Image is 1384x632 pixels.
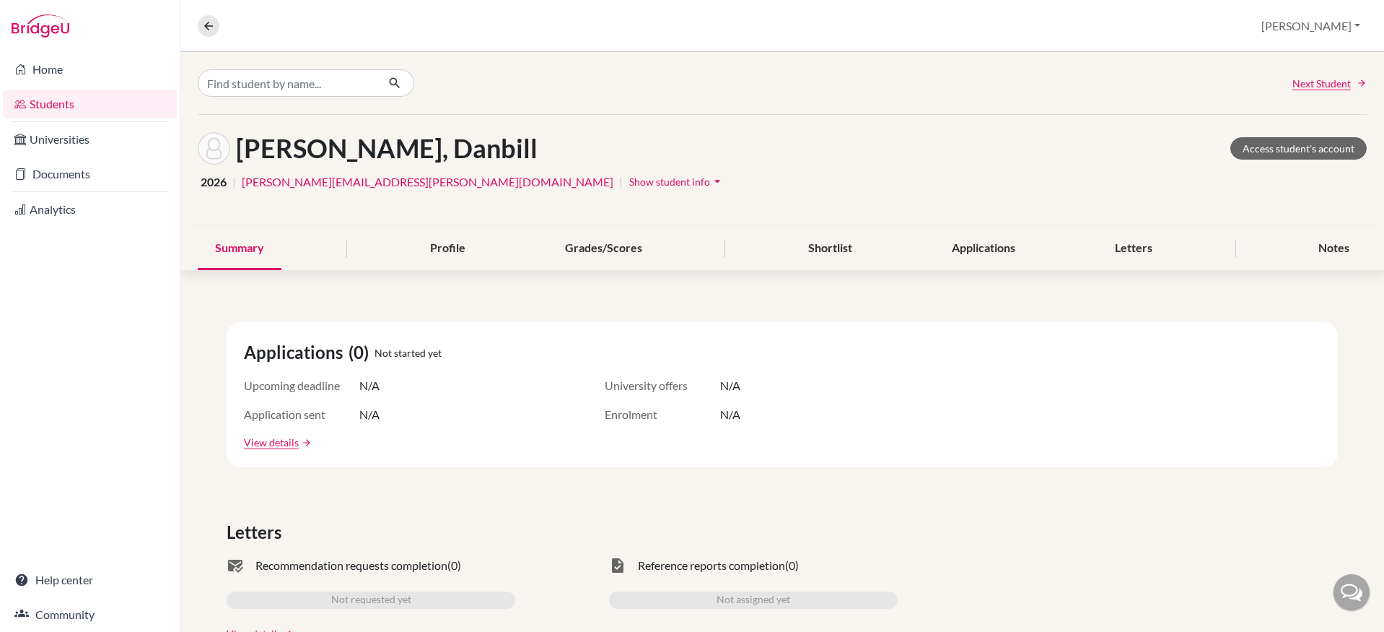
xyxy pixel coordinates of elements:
div: Summary [198,228,281,270]
span: task [609,557,626,574]
span: | [232,173,236,191]
span: Enrolment [605,406,720,423]
span: Application sent [244,406,359,423]
a: View details [244,435,299,450]
span: (0) [349,339,375,365]
span: Show student info [629,176,710,188]
span: Applications [244,339,349,365]
div: Notes [1301,228,1367,270]
div: Shortlist [791,228,870,270]
a: Next Student [1292,76,1367,91]
span: N/A [359,406,380,423]
div: Grades/Scores [548,228,660,270]
a: arrow_forward [299,438,312,448]
i: arrow_drop_down [710,174,724,189]
a: Community [3,600,177,629]
div: Applications [934,228,1033,270]
a: [PERSON_NAME][EMAIL_ADDRESS][PERSON_NAME][DOMAIN_NAME] [242,173,613,191]
a: Access student's account [1230,137,1367,160]
span: N/A [720,377,740,394]
button: [PERSON_NAME] [1255,12,1367,40]
span: | [619,173,623,191]
span: mark_email_read [227,557,244,574]
span: (0) [785,557,799,574]
input: Find student by name... [198,69,377,97]
span: Recommendation requests completion [255,557,447,574]
span: N/A [359,377,380,394]
a: Help center [3,566,177,594]
a: Analytics [3,195,177,224]
div: Profile [413,228,483,270]
span: Reference reports completion [638,557,785,574]
span: Next Student [1292,76,1351,91]
span: Upcoming deadline [244,377,359,394]
span: University offers [605,377,720,394]
button: Show student infoarrow_drop_down [629,170,725,193]
a: Universities [3,125,177,154]
a: Students [3,90,177,118]
a: Home [3,55,177,84]
img: Bridge-U [12,14,69,38]
img: Danbill Bishop's avatar [198,132,230,165]
span: (0) [447,557,461,574]
span: Letters [227,519,287,545]
span: Not started yet [375,345,442,360]
span: Not assigned yet [717,592,790,609]
span: 2026 [201,173,227,191]
span: Not requested yet [331,592,411,609]
span: N/A [720,406,740,423]
h1: [PERSON_NAME], Danbill [236,133,538,164]
div: Letters [1098,228,1170,270]
a: Documents [3,160,177,189]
